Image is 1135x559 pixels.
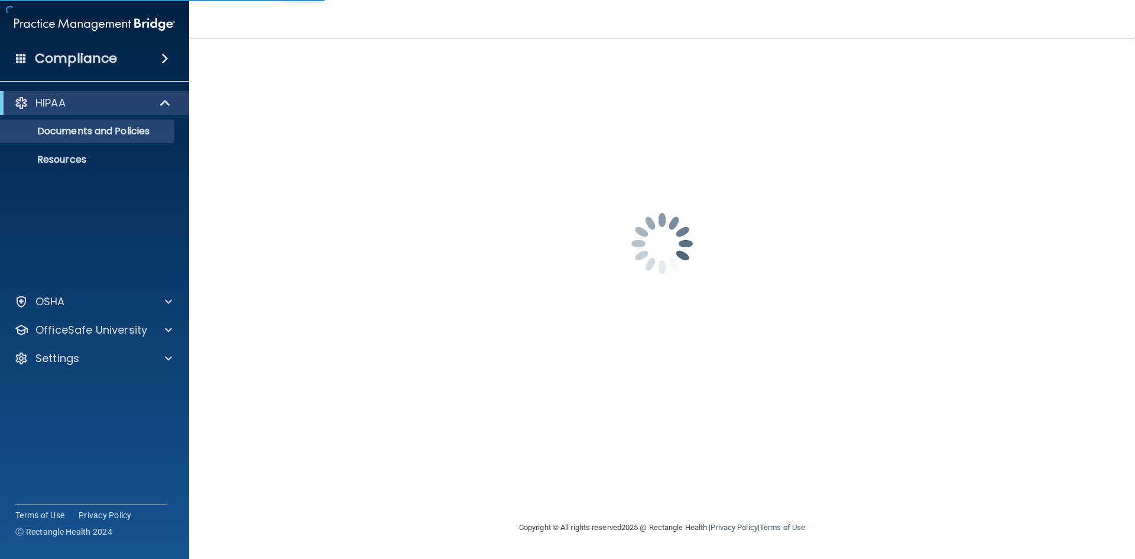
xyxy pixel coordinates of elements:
[79,509,132,521] a: Privacy Policy
[603,185,721,303] img: spinner.e123f6fc.gif
[711,523,757,532] a: Privacy Policy
[15,509,64,521] a: Terms of Use
[35,50,117,67] h4: Compliance
[35,351,79,366] p: Settings
[446,509,878,547] div: Copyright © All rights reserved 2025 @ Rectangle Health | |
[760,523,805,532] a: Terms of Use
[14,96,171,110] a: HIPAA
[14,12,175,36] img: PMB logo
[35,295,65,309] p: OSHA
[14,323,172,337] a: OfficeSafe University
[15,526,112,538] span: Ⓒ Rectangle Health 2024
[14,351,172,366] a: Settings
[14,295,172,309] a: OSHA
[35,96,66,110] p: HIPAA
[8,125,169,137] p: Documents and Policies
[35,323,147,337] p: OfficeSafe University
[8,154,169,166] p: Resources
